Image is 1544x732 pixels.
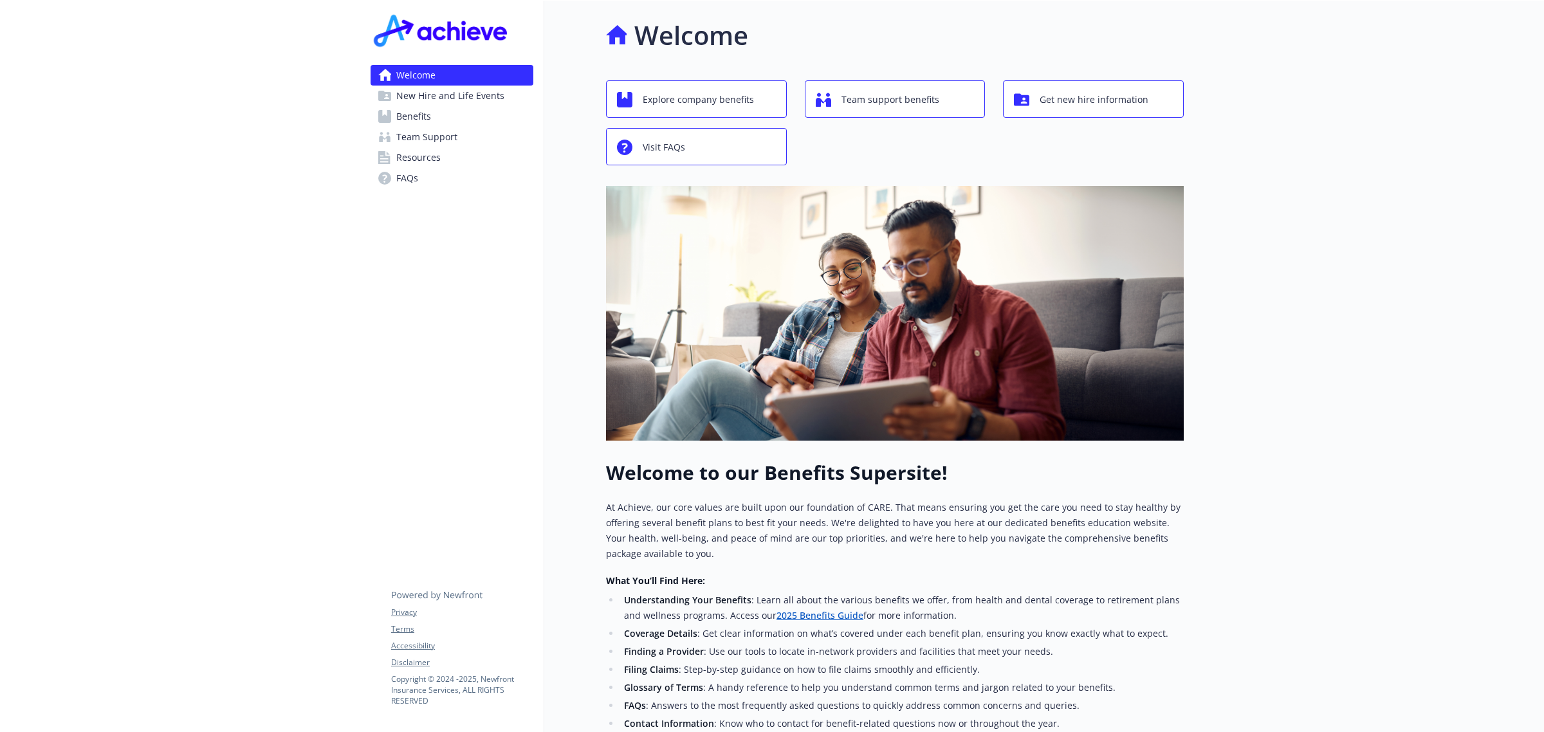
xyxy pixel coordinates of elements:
a: 2025 Benefits Guide [777,609,863,621]
strong: What You’ll Find Here: [606,574,705,587]
strong: Understanding Your Benefits [624,594,751,606]
button: Explore company benefits [606,80,787,118]
a: Resources [371,147,533,168]
strong: FAQs [624,699,646,711]
a: Terms [391,623,533,635]
img: overview page banner [606,186,1184,441]
button: Visit FAQs [606,128,787,165]
span: Get new hire information [1040,87,1148,112]
p: Copyright © 2024 - 2025 , Newfront Insurance Services, ALL RIGHTS RESERVED [391,673,533,706]
p: At Achieve, our core values are built upon our foundation of CARE. That means ensuring you get th... [606,500,1184,562]
li: : Get clear information on what’s covered under each benefit plan, ensuring you know exactly what... [620,626,1184,641]
a: Welcome [371,65,533,86]
a: Team Support [371,127,533,147]
span: Welcome [396,65,436,86]
li: : Step-by-step guidance on how to file claims smoothly and efficiently. [620,662,1184,677]
strong: Glossary of Terms [624,681,703,693]
a: Disclaimer [391,657,533,668]
span: FAQs [396,168,418,188]
li: : Learn all about the various benefits we offer, from health and dental coverage to retirement pl... [620,592,1184,623]
h1: Welcome to our Benefits Supersite! [606,461,1184,484]
a: New Hire and Life Events [371,86,533,106]
span: Explore company benefits [643,87,754,112]
span: New Hire and Life Events [396,86,504,106]
span: Team support benefits [841,87,939,112]
span: Visit FAQs [643,135,685,160]
li: : Use our tools to locate in-network providers and facilities that meet your needs. [620,644,1184,659]
h1: Welcome [634,16,748,55]
a: FAQs [371,168,533,188]
strong: Filing Claims [624,663,679,675]
li: : A handy reference to help you understand common terms and jargon related to your benefits. [620,680,1184,695]
a: Privacy [391,607,533,618]
li: : Know who to contact for benefit-related questions now or throughout the year. [620,716,1184,731]
a: Accessibility [391,640,533,652]
span: Team Support [396,127,457,147]
li: : Answers to the most frequently asked questions to quickly address common concerns and queries. [620,698,1184,713]
button: Get new hire information [1003,80,1184,118]
button: Team support benefits [805,80,986,118]
strong: Finding a Provider [624,645,704,657]
strong: Coverage Details [624,627,697,639]
span: Resources [396,147,441,168]
span: Benefits [396,106,431,127]
a: Benefits [371,106,533,127]
strong: Contact Information [624,717,714,729]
